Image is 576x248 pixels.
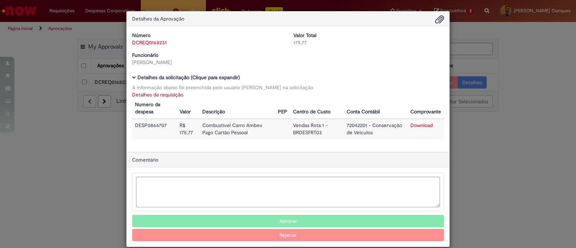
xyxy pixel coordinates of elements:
h5: Detalhes da solicitação (Clique para expandir) [132,75,444,80]
a: Detalhes da requisição [132,91,183,98]
span: Detalhes da Aprovação [132,15,184,22]
div: [PERSON_NAME] [132,59,283,66]
th: Valor [177,98,200,119]
a: Download [410,122,433,128]
b: Funcionário [132,52,158,58]
th: PEP [275,98,290,119]
button: Rejeitar [132,229,444,241]
b: Detalhes da solicitação (Clique para expandir) [138,74,240,81]
th: Descrição [199,98,275,119]
td: R$ 175,77 [177,119,200,139]
b: Valor Total [293,32,316,39]
th: Comprovante [408,98,444,119]
span: Comentário [132,157,158,163]
th: Conta Contábil [344,98,408,119]
th: Centro de Custo [290,98,344,119]
div: A informação abaixo foi preenchida pelo usuário [PERSON_NAME] na solicitação [132,84,444,91]
b: Número [132,32,150,39]
button: Aprovar [132,215,444,227]
td: DESP0866707 [132,119,177,139]
th: Numero da despesa [132,98,177,119]
td: Vendas Rota 1 - BRDESFRT03 [290,119,344,139]
td: Combustível Carro Ambev Pago Cartão Pessoal [199,119,275,139]
div: 175,77 [293,39,444,46]
a: DCREQ0168231 [132,39,167,46]
td: 72042201 - Conservação de Veiculos [344,119,408,139]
